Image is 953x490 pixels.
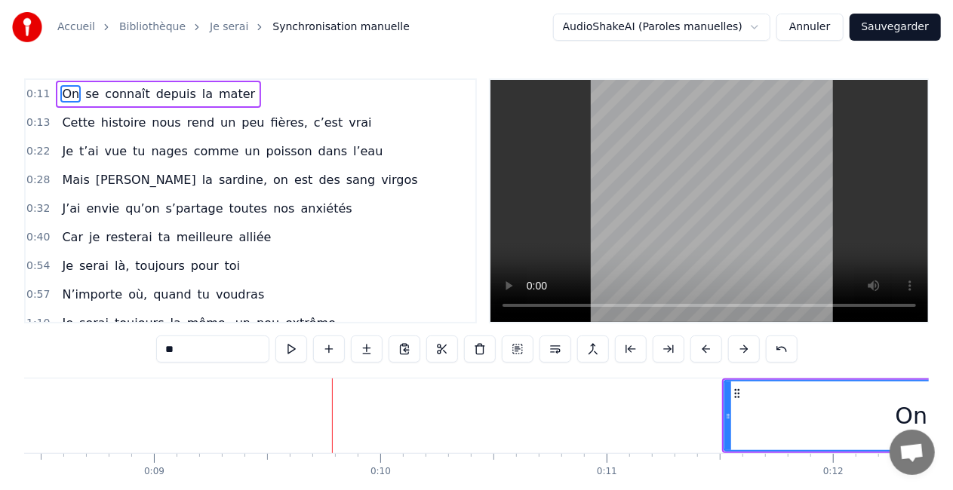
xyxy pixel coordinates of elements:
[134,257,186,274] span: toujours
[196,286,211,303] span: tu
[100,114,148,131] span: histoire
[88,228,101,246] span: je
[189,257,220,274] span: pour
[380,171,420,188] span: virgos
[26,201,50,216] span: 0:32
[60,171,91,188] span: Mais
[84,85,100,103] span: se
[26,287,50,302] span: 0:57
[119,20,186,35] a: Bibliothèque
[255,314,281,332] span: peu
[347,114,373,131] span: vrai
[240,114,266,131] span: peu
[94,171,198,188] span: [PERSON_NAME]
[155,85,198,103] span: depuis
[238,228,273,246] span: alliée
[272,171,290,188] span: on
[597,466,617,478] div: 0:11
[113,257,131,274] span: là,
[124,200,161,217] span: qu’on
[113,314,166,332] span: toujours
[60,228,85,246] span: Car
[370,466,391,478] div: 0:10
[150,142,189,160] span: nages
[201,85,214,103] span: la
[293,171,314,188] span: est
[85,200,121,217] span: envie
[60,314,75,332] span: Je
[186,114,216,131] span: rend
[228,200,269,217] span: toutes
[272,200,296,217] span: nos
[60,142,75,160] span: Je
[352,142,384,160] span: l’eau
[26,316,50,331] span: 1:10
[823,466,844,478] div: 0:12
[127,286,149,303] span: où,
[57,20,95,35] a: Accueil
[896,399,928,433] div: On
[78,142,100,160] span: t’ai
[103,142,128,160] span: vue
[300,200,354,217] span: anxiétés
[60,200,81,217] span: J’ai
[214,286,266,303] span: voudras
[175,228,235,246] span: meilleure
[219,114,237,131] span: un
[78,257,110,274] span: serai
[317,142,349,160] span: dans
[272,20,410,35] span: Synchronisation manuelle
[26,87,50,102] span: 0:11
[78,314,110,332] span: serai
[234,314,252,332] span: un
[144,466,164,478] div: 0:09
[60,85,81,103] span: On
[60,286,124,303] span: N’importe
[776,14,843,41] button: Annuler
[284,314,337,332] span: extrême
[850,14,941,41] button: Sauvegarder
[223,257,242,274] span: toi
[164,200,225,217] span: s’partage
[217,85,257,103] span: mater
[104,228,153,246] span: resterai
[169,314,183,332] span: la
[890,430,935,475] a: Ouvrir le chat
[26,144,50,159] span: 0:22
[26,173,50,188] span: 0:28
[192,142,241,160] span: comme
[269,114,309,131] span: fières,
[57,20,410,35] nav: breadcrumb
[150,114,182,131] span: nous
[243,142,261,160] span: un
[265,142,314,160] span: poisson
[103,85,151,103] span: connaît
[345,171,377,188] span: sang
[201,171,214,188] span: la
[26,115,50,130] span: 0:13
[12,12,42,42] img: youka
[210,20,248,35] a: Je serai
[131,142,146,160] span: tu
[26,259,50,274] span: 0:54
[60,114,96,131] span: Cette
[217,171,269,188] span: sardine,
[152,286,192,303] span: quand
[318,171,342,188] span: des
[26,230,50,245] span: 0:40
[60,257,75,274] span: Je
[312,114,344,131] span: c’est
[157,228,172,246] span: ta
[186,314,231,332] span: même,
